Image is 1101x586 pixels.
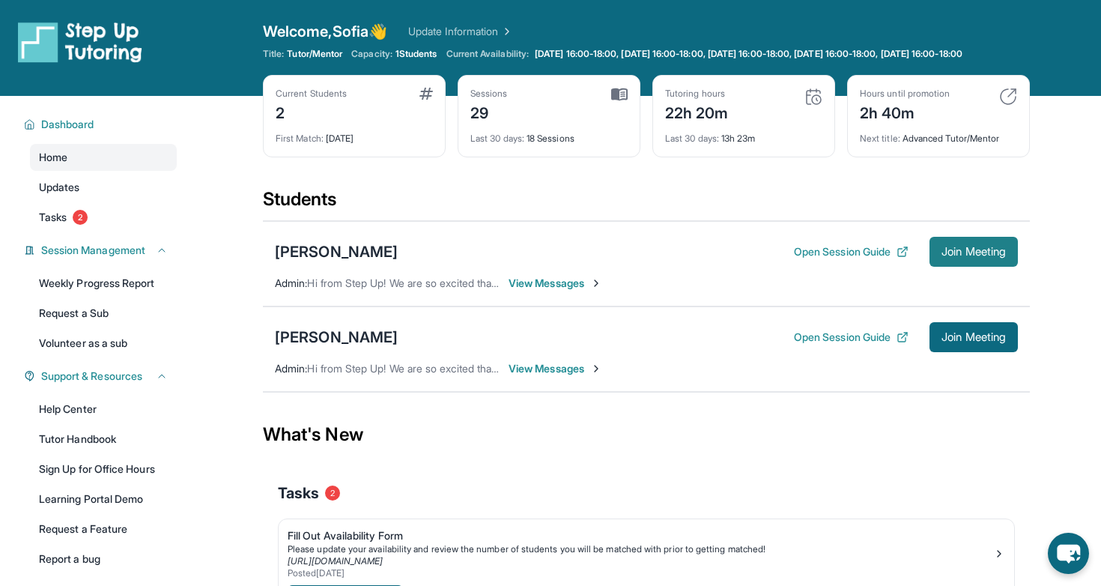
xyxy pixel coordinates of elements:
img: card [419,88,433,100]
a: Tutor Handbook [30,426,177,453]
img: Chevron-Right [590,363,602,375]
span: First Match : [276,133,324,144]
div: 22h 20m [665,100,729,124]
span: Home [39,150,67,165]
a: Volunteer as a sub [30,330,177,357]
a: Report a bug [30,546,177,573]
span: 2 [73,210,88,225]
span: Dashboard [41,117,94,132]
a: Help Center [30,396,177,423]
button: Join Meeting [929,322,1018,352]
span: Welcome, Sofia 👋 [263,21,387,42]
a: Tasks2 [30,204,177,231]
span: Join Meeting [941,333,1006,342]
div: Hours until promotion [860,88,950,100]
button: Join Meeting [929,237,1018,267]
span: Next title : [860,133,900,144]
span: [DATE] 16:00-18:00, [DATE] 16:00-18:00, [DATE] 16:00-18:00, [DATE] 16:00-18:00, [DATE] 16:00-18:00 [535,48,962,60]
button: Open Session Guide [794,330,909,345]
div: 2h 40m [860,100,950,124]
a: Updates [30,174,177,201]
div: Fill Out Availability Form [288,528,993,543]
span: Updates [39,180,80,195]
span: Tasks [278,483,319,504]
span: Session Management [41,243,145,258]
span: Capacity: [351,48,392,60]
a: Weekly Progress Report [30,270,177,297]
span: Admin : [275,362,307,375]
span: 1 Students [395,48,437,60]
a: Learning Portal Demo [30,486,177,513]
button: Session Management [35,243,168,258]
button: Support & Resources [35,369,168,384]
div: Tutoring hours [665,88,729,100]
span: Support & Resources [41,369,142,384]
div: [DATE] [276,124,433,145]
img: card [804,88,822,106]
div: 2 [276,100,347,124]
a: Update Information [408,24,513,39]
span: Current Availability: [446,48,529,60]
button: chat-button [1048,533,1089,574]
span: Join Meeting [941,247,1006,256]
button: Open Session Guide [794,244,909,259]
a: Sign Up for Office Hours [30,456,177,483]
a: Request a Feature [30,516,177,543]
div: 13h 23m [665,124,822,145]
a: Request a Sub [30,300,177,327]
span: Tasks [39,210,67,225]
a: [DATE] 16:00-18:00, [DATE] 16:00-18:00, [DATE] 16:00-18:00, [DATE] 16:00-18:00, [DATE] 16:00-18:00 [532,48,965,60]
span: 2 [325,486,340,501]
img: logo [18,21,142,63]
div: Students [263,187,1030,220]
span: Admin : [275,277,307,289]
a: [URL][DOMAIN_NAME] [288,555,383,567]
div: Posted [DATE] [288,567,993,579]
img: Chevron Right [498,24,513,39]
div: [PERSON_NAME] [275,241,398,262]
span: Title: [263,48,284,60]
img: card [999,88,1017,106]
span: Tutor/Mentor [287,48,342,60]
span: Last 30 days : [470,133,524,144]
div: Please update your availability and review the number of students you will be matched with prior ... [288,543,993,555]
div: 18 Sessions [470,124,628,145]
div: What's New [263,402,1030,468]
span: View Messages [509,361,602,376]
a: Home [30,144,177,171]
div: Sessions [470,88,508,100]
img: Chevron-Right [590,277,602,289]
img: card [611,88,628,101]
div: Current Students [276,88,347,100]
span: Last 30 days : [665,133,719,144]
div: [PERSON_NAME] [275,327,398,348]
div: Advanced Tutor/Mentor [860,124,1017,145]
button: Dashboard [35,117,168,132]
span: View Messages [509,276,602,291]
div: 29 [470,100,508,124]
a: Fill Out Availability FormPlease update your availability and review the number of students you w... [279,519,1014,582]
